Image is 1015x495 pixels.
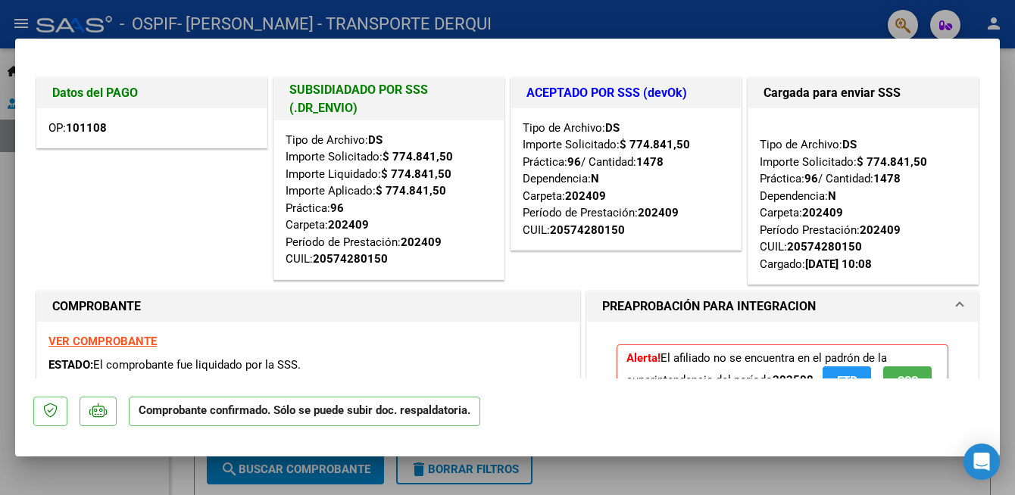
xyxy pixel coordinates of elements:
h1: ACEPTADO POR SSS (devOk) [526,84,726,102]
strong: $ 774.841,50 [381,167,451,181]
mat-expansion-panel-header: PREAPROBACIÓN PARA INTEGRACION [587,291,978,322]
strong: 202409 [565,189,606,203]
strong: [DATE] 10:08 [805,257,872,271]
strong: DS [605,121,620,135]
strong: Alerta! [626,351,661,365]
span: El comprobante fue liquidado por la SSS. [93,358,301,372]
strong: DS [842,138,857,151]
strong: 202409 [860,223,901,237]
h1: Cargada para enviar SSS [764,84,963,102]
strong: 96 [330,201,344,215]
strong: COMPROBANTE [52,299,141,313]
strong: 202508 [773,373,814,387]
h1: SUBSIDIADADO POR SSS (.DR_ENVIO) [289,81,489,117]
strong: $ 774.841,50 [620,138,690,151]
div: 20574280150 [313,251,388,268]
strong: 202409 [328,218,369,232]
strong: 1478 [636,155,664,169]
button: SSS [883,366,932,394]
div: Open Intercom Messenger [963,444,1000,480]
p: Comprobante confirmado. Sólo se puede subir doc. respaldatoria. [129,397,480,426]
strong: 96 [567,155,581,169]
span: SSS [898,374,918,388]
div: Tipo de Archivo: Importe Solicitado: Práctica: / Cantidad: Dependencia: Carpeta: Período de Prest... [523,120,729,239]
strong: $ 774.841,50 [376,184,446,198]
div: 20574280150 [550,222,625,239]
span: OP: [48,121,107,135]
span: ESTADO: [48,358,93,372]
strong: $ 774.841,50 [383,150,453,163]
span: El afiliado no se encuentra en el padrón de la superintendencia del período [626,351,932,387]
button: FTP [823,366,871,394]
strong: 1478 [873,172,901,185]
div: 20574280150 [787,238,862,256]
div: Tipo de Archivo: Importe Solicitado: Importe Liquidado: Importe Aplicado: Práctica: Carpeta: Perí... [286,132,492,268]
strong: N [591,172,599,185]
h1: Datos del PAGO [52,84,251,102]
strong: $ 774.841,50 [857,155,927,169]
strong: DS [368,133,383,147]
span: FTP [837,374,857,388]
strong: 101108 [66,121,107,135]
strong: N [828,189,836,203]
strong: 96 [804,172,818,185]
div: Tipo de Archivo: Importe Solicitado: Práctica: / Cantidad: Dependencia: Carpeta: Período Prestaci... [760,120,967,273]
strong: 202409 [802,206,843,219]
h1: PREAPROBACIÓN PARA INTEGRACION [602,297,816,316]
a: VER COMPROBANTE [48,335,157,348]
strong: 202409 [638,206,679,219]
strong: 202409 [401,235,442,249]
